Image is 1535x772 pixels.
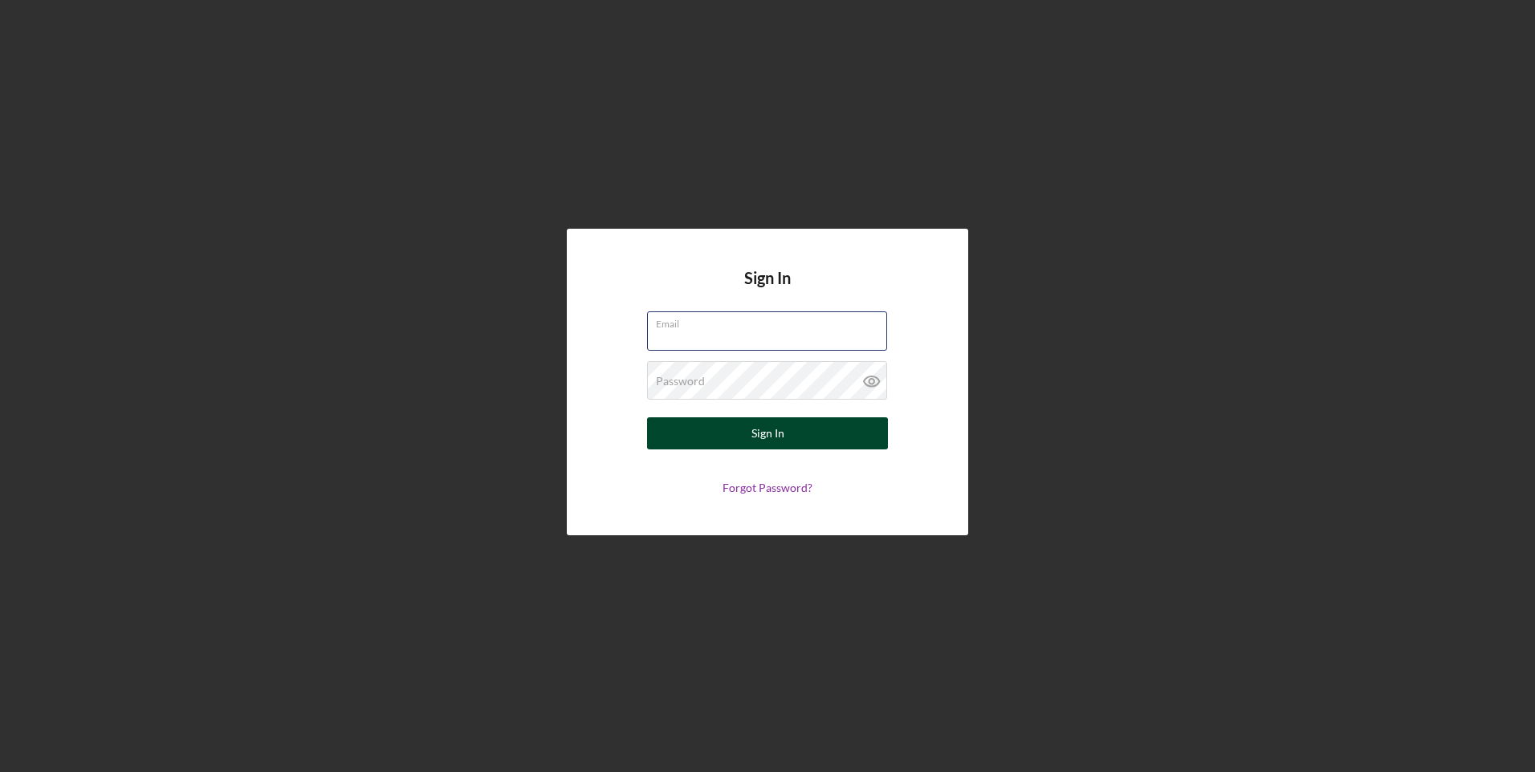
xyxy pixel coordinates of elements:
button: Sign In [647,417,888,449]
label: Email [656,312,887,330]
div: Sign In [751,417,784,449]
a: Forgot Password? [723,481,812,494]
label: Password [656,375,705,388]
h4: Sign In [744,269,791,311]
